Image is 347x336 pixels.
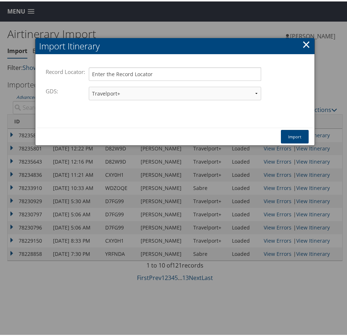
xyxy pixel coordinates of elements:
[46,83,62,97] label: GDS:
[89,66,261,79] input: Enter the Record Locator
[35,37,314,53] h2: Import Itinerary
[302,36,310,50] a: ×
[281,128,309,142] button: Import
[46,63,89,77] label: Record Locator:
